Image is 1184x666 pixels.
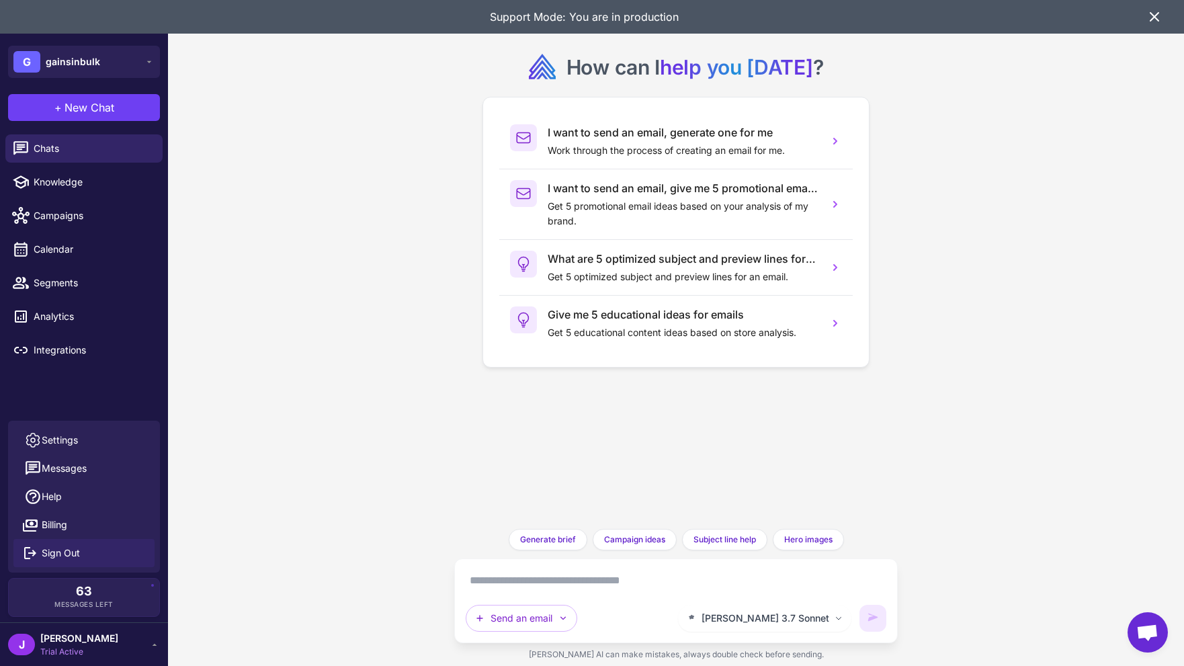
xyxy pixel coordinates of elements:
[54,99,62,116] span: +
[34,141,152,156] span: Chats
[548,180,818,196] h3: I want to send an email, give me 5 promotional email ideas.
[520,534,576,546] span: Generate brief
[13,539,155,567] button: Sign Out
[466,605,577,632] button: Send an email
[548,325,818,340] p: Get 5 educational content ideas based on store analysis.
[1128,612,1168,653] a: Open chat
[42,433,78,448] span: Settings
[40,631,118,646] span: [PERSON_NAME]
[34,276,152,290] span: Segments
[702,611,829,626] span: [PERSON_NAME] 3.7 Sonnet
[5,168,163,196] a: Knowledge
[42,517,67,532] span: Billing
[42,489,62,504] span: Help
[454,643,898,666] div: [PERSON_NAME] AI can make mistakes, always double check before sending.
[5,336,163,364] a: Integrations
[660,55,813,79] span: help you [DATE]
[13,454,155,483] button: Messages
[548,143,818,158] p: Work through the process of creating an email for me.
[34,242,152,257] span: Calendar
[8,46,160,78] button: Ggainsinbulk
[5,302,163,331] a: Analytics
[784,534,833,546] span: Hero images
[773,529,844,550] button: Hero images
[548,251,818,267] h3: What are 5 optimized subject and preview lines for an email?
[65,99,114,116] span: New Chat
[42,546,80,560] span: Sign Out
[682,529,767,550] button: Subject line help
[46,54,100,69] span: gainsinbulk
[42,461,87,476] span: Messages
[34,309,152,324] span: Analytics
[8,94,160,121] button: +New Chat
[34,343,152,358] span: Integrations
[34,208,152,223] span: Campaigns
[5,202,163,230] a: Campaigns
[54,599,114,610] span: Messages Left
[13,483,155,511] a: Help
[5,134,163,163] a: Chats
[548,269,818,284] p: Get 5 optimized subject and preview lines for an email.
[76,585,92,597] span: 63
[40,646,118,658] span: Trial Active
[8,634,35,655] div: J
[548,124,818,140] h3: I want to send an email, generate one for me
[13,51,40,73] div: G
[5,235,163,263] a: Calendar
[593,529,677,550] button: Campaign ideas
[509,529,587,550] button: Generate brief
[604,534,665,546] span: Campaign ideas
[566,54,824,81] h2: How can I ?
[678,605,851,632] button: [PERSON_NAME] 3.7 Sonnet
[693,534,756,546] span: Subject line help
[5,269,163,297] a: Segments
[548,199,818,228] p: Get 5 promotional email ideas based on your analysis of my brand.
[34,175,152,190] span: Knowledge
[548,306,818,323] h3: Give me 5 educational ideas for emails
